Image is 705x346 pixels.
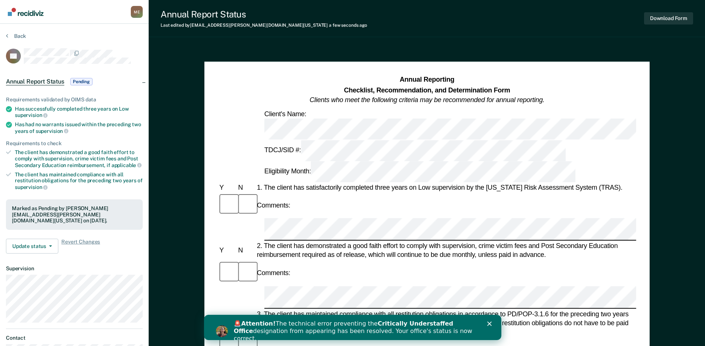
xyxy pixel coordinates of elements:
button: Download Form [644,12,693,25]
span: Revert Changes [61,239,100,254]
em: Clients who meet the following criteria may be recommended for annual reporting. [310,96,544,104]
div: Y [218,183,236,192]
div: Marked as Pending by [PERSON_NAME][EMAIL_ADDRESS][PERSON_NAME][DOMAIN_NAME][US_STATE] on [DATE]. [12,205,137,224]
span: Annual Report Status [6,78,64,85]
div: The client has maintained compliance with all restitution obligations for the preceding two years of [15,172,143,190]
div: 2. The client has demonstrated a good faith effort to comply with supervision, crime victim fees ... [255,242,636,259]
div: Has had no warrants issued within the preceding two years of [15,121,143,134]
dt: Contact [6,335,143,341]
div: Comments: [255,268,292,277]
div: 🚨 The technical error preventing the designation from appearing has been resolved. Your office's ... [30,5,274,27]
div: Y [218,246,236,255]
span: supervision [15,184,48,190]
img: Recidiviz [8,8,43,16]
div: Comments: [255,201,292,210]
iframe: Intercom live chat banner [204,315,501,340]
b: Attention! [37,5,72,12]
strong: Checklist, Recommendation, and Determination Form [344,86,510,94]
div: Annual Report Status [161,9,367,20]
div: 1. The client has satisfactorily completed three years on Low supervision by the [US_STATE] Risk ... [255,183,636,192]
strong: Annual Reporting [400,76,454,84]
span: supervision [15,112,48,118]
div: N [236,183,255,192]
div: Eligibility Month: [263,161,577,182]
div: Has successfully completed three years on Low [15,106,143,118]
button: Update status [6,239,58,254]
span: supervision [36,128,68,134]
div: N [236,246,255,255]
div: Requirements to check [6,140,143,147]
b: Critically Understaffed Office [30,5,249,20]
div: Close [283,7,291,11]
button: Profile dropdown button [131,6,143,18]
span: Pending [70,78,93,85]
div: Last edited by [EMAIL_ADDRESS][PERSON_NAME][DOMAIN_NAME][US_STATE] [161,23,367,28]
span: a few seconds ago [329,23,367,28]
div: TDCJ/SID #: [263,140,567,161]
div: The client has demonstrated a good faith effort to comply with supervision, crime victim fees and... [15,149,143,168]
span: applicable [111,162,142,168]
div: 3. The client has maintained compliance with all restitution obligations in accordance to PD/POP-... [255,309,636,336]
div: M E [131,6,143,18]
button: Back [6,33,26,39]
dt: Supervision [6,265,143,272]
div: Requirements validated by OIMS data [6,97,143,103]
